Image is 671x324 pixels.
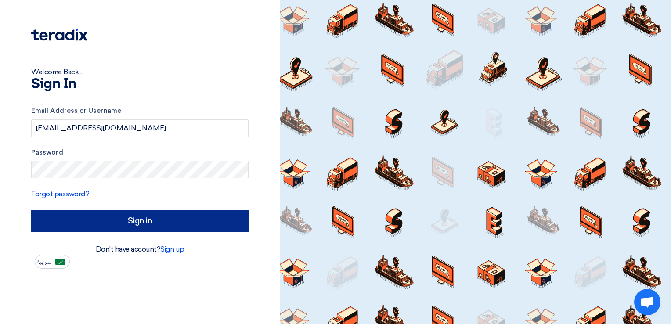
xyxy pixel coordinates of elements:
div: Don't have account? [31,244,249,255]
a: Forgot password? [31,190,89,198]
label: Password [31,148,249,158]
span: العربية [37,259,53,265]
div: Open chat [634,289,660,315]
div: Welcome Back ... [31,67,249,77]
button: العربية [35,255,70,269]
h1: Sign In [31,77,249,91]
label: Email Address or Username [31,106,249,116]
img: Teradix logo [31,29,87,41]
input: Sign in [31,210,249,232]
img: ar-AR.png [55,259,65,265]
a: Sign up [160,245,184,253]
input: Enter your business email or username [31,119,249,137]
